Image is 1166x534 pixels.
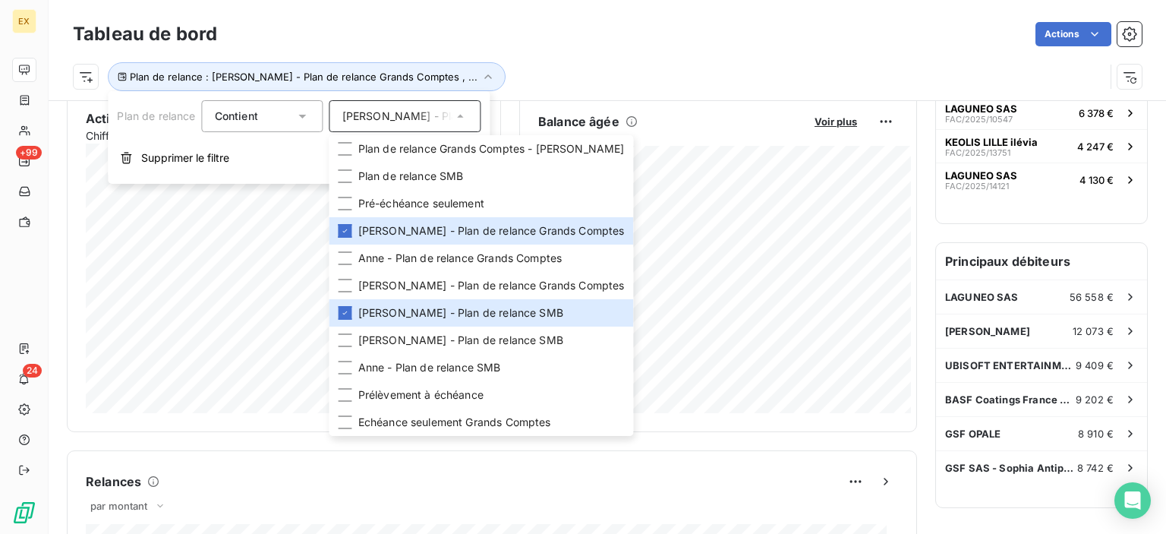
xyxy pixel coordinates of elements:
[936,163,1147,196] button: LAGUNEO SASFAC/2025/141214 130 €
[358,278,625,293] span: [PERSON_NAME] - Plan de relance Grands Comptes
[945,393,1076,406] span: BASF Coatings France S.A.S.
[945,182,1009,191] span: FAC/2025/14121
[945,148,1010,157] span: FAC/2025/13751
[945,169,1017,182] span: LAGUNEO SAS
[1073,325,1114,337] span: 12 073 €
[86,109,184,128] h6: Activité récente
[342,109,609,124] span: [PERSON_NAME] - Plan de relance Grands Comptes
[936,243,1147,280] h6: Principaux débiteurs
[1035,22,1111,46] button: Actions
[358,360,501,375] span: Anne - Plan de relance SMB
[90,500,148,512] span: par montant
[1077,462,1114,474] span: 8 742 €
[1079,174,1114,186] span: 4 130 €
[1077,141,1114,153] span: 4 247 €
[130,71,477,83] span: Plan de relance : [PERSON_NAME] - Plan de relance Grands Comptes , ...
[358,333,563,348] span: [PERSON_NAME] - Plan de relance SMB
[108,62,506,91] button: Plan de relance : [PERSON_NAME] - Plan de relance Grands Comptes , ...
[810,115,862,128] button: Voir plus
[358,305,563,321] span: [PERSON_NAME] - Plan de relance SMB
[1079,107,1114,119] span: 6 378 €
[1076,359,1114,371] span: 9 409 €
[358,196,484,211] span: Pré-échéance seulement
[945,428,1001,440] span: GSF OPALE
[1070,291,1114,303] span: 56 558 €
[358,251,563,266] span: Anne - Plan de relance Grands Comptes
[358,387,484,403] span: Prélèvement à échéance
[538,112,619,131] h6: Balance âgée
[945,103,1017,115] span: LAGUNEO SAS
[12,149,36,173] a: +99
[16,146,42,160] span: +99
[358,415,551,430] span: Echéance seulement Grands Comptes
[12,9,36,33] div: EX
[936,96,1147,129] button: LAGUNEO SASFAC/2025/105476 378 €
[815,115,857,128] span: Voir plus
[86,128,401,144] span: Chiffre d'affaires mensuel
[945,359,1076,371] span: UBISOFT ENTERTAINMENT
[73,21,217,48] h3: Tableau de bord
[86,472,141,491] h6: Relances
[141,150,229,166] span: Supprimer le filtre
[358,141,625,156] span: Plan de relance Grands Comptes - [PERSON_NAME]
[358,223,625,239] span: [PERSON_NAME] - Plan de relance Grands Comptes
[12,501,36,525] img: Logo LeanPay
[23,364,42,378] span: 24
[945,115,1013,124] span: FAC/2025/10547
[945,462,1077,474] span: GSF SAS - Sophia Antipolis cedex
[945,291,1019,303] span: LAGUNEO SAS
[945,325,1030,337] span: [PERSON_NAME]
[1076,393,1114,406] span: 9 202 €
[215,109,258,122] span: Contient
[358,169,464,184] span: Plan de relance SMB
[108,141,490,175] button: Supprimer le filtre
[1078,428,1114,440] span: 8 910 €
[1114,482,1151,519] div: Open Intercom Messenger
[945,136,1038,148] span: KEOLIS LILLE ilévia
[936,129,1147,163] button: KEOLIS LILLE iléviaFAC/2025/137514 247 €
[117,109,195,122] span: Plan de relance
